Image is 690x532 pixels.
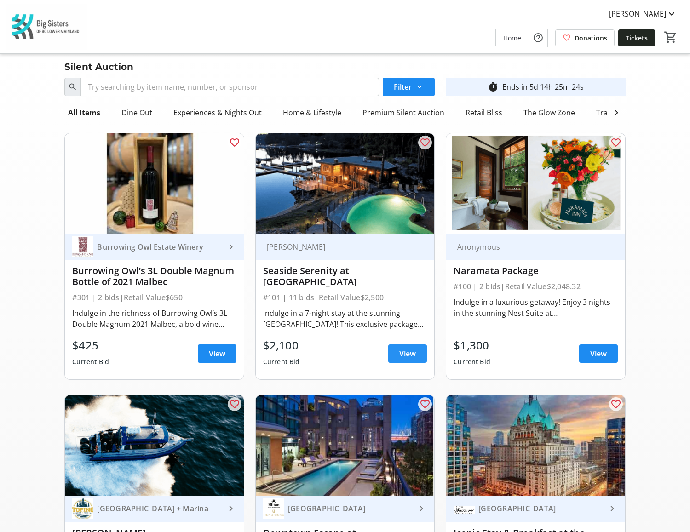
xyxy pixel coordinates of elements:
img: Hotel Fairmont Vancouver [454,498,475,519]
span: View [590,348,607,359]
div: Experiences & Nights Out [170,103,265,122]
div: Burrowing Owl Estate Winery [93,242,225,252]
input: Try searching by item name, number, or sponsor [80,78,379,96]
span: Tickets [626,33,648,43]
div: Burrowing Owl’s 3L Double Magnum Bottle of 2021 Malbec [72,265,236,287]
button: [PERSON_NAME] [602,6,684,21]
div: Current Bid [454,354,490,370]
mat-icon: keyboard_arrow_right [225,241,236,252]
a: Hilton Vancouver Downtown[GEOGRAPHIC_DATA] [256,496,434,522]
span: Home [503,33,521,43]
span: [PERSON_NAME] [609,8,666,19]
div: $2,100 [263,337,300,354]
div: #100 | 2 bids | Retail Value $2,048.32 [454,280,617,293]
div: $425 [72,337,109,354]
div: [PERSON_NAME] [263,242,416,252]
mat-icon: favorite_outline [420,399,431,410]
div: Current Bid [72,354,109,370]
img: Naramata Package [446,133,625,234]
div: [GEOGRAPHIC_DATA] + Marina [93,504,225,513]
img: Seaside Serenity at Painted Boat Resort & Marina [256,133,434,234]
div: Indulge in the richness of Burrowing Owl’s 3L Double Magnum 2021 Malbec, a bold wine bursting wit... [72,308,236,330]
div: The Glow Zone [520,103,579,122]
mat-icon: keyboard_arrow_right [416,503,427,514]
a: View [388,344,427,363]
span: Filter [394,81,412,92]
button: Filter [383,78,435,96]
img: Tofino Resort + Marina [72,498,93,519]
img: Iconic Stay & Breakfast at the Fairmont [446,395,625,495]
button: Help [529,29,547,47]
div: Current Bid [263,354,300,370]
mat-icon: keyboard_arrow_right [225,503,236,514]
img: Burrowing Owl Estate Winery [72,236,93,257]
img: Tofino Getaway [65,395,243,495]
div: Premium Silent Auction [359,103,448,122]
div: Dine Out [118,103,156,122]
div: Indulge in a 7-night stay at the stunning [GEOGRAPHIC_DATA]! This exclusive package includes a tw... [263,308,427,330]
a: View [579,344,618,363]
div: [GEOGRAPHIC_DATA] [475,504,606,513]
div: Seaside Serenity at [GEOGRAPHIC_DATA] [263,265,427,287]
div: #301 | 2 bids | Retail Value $650 [72,291,236,304]
a: View [198,344,236,363]
img: Downtown Escape at Hilton Vancouver [256,395,434,495]
mat-icon: keyboard_arrow_right [607,503,618,514]
img: Hilton Vancouver Downtown [263,498,284,519]
div: Anonymous [454,242,606,252]
a: Tofino Resort + Marina[GEOGRAPHIC_DATA] + Marina [65,496,243,522]
div: $1,300 [454,337,490,354]
span: Donations [575,33,607,43]
a: Donations [555,29,615,46]
mat-icon: timer_outline [488,81,499,92]
div: Silent Auction [59,59,139,74]
mat-icon: favorite_outline [229,137,240,148]
div: Travel [592,103,621,122]
img: Big Sisters of BC Lower Mainland's Logo [6,4,87,50]
div: Ends in 5d 14h 25m 24s [502,81,584,92]
div: Indulge in a luxurious getaway! Enjoy 3 nights in the stunning Nest Suite at [GEOGRAPHIC_DATA], i... [454,297,617,319]
mat-icon: favorite_outline [610,399,621,410]
div: #101 | 11 bids | Retail Value $2,500 [263,291,427,304]
span: View [209,348,225,359]
mat-icon: favorite_outline [229,399,240,410]
div: All Items [64,103,104,122]
a: Hotel Fairmont Vancouver[GEOGRAPHIC_DATA] [446,496,625,522]
img: Burrowing Owl’s 3L Double Magnum Bottle of 2021 Malbec [65,133,243,234]
div: Retail Bliss [462,103,506,122]
div: [GEOGRAPHIC_DATA] [284,504,416,513]
div: Naramata Package [454,265,617,276]
button: Cart [662,29,679,46]
mat-icon: favorite_outline [610,137,621,148]
mat-icon: favorite_outline [420,137,431,148]
a: Tickets [618,29,655,46]
div: Home & Lifestyle [279,103,345,122]
span: View [399,348,416,359]
a: Burrowing Owl Estate WineryBurrowing Owl Estate Winery [65,234,243,260]
a: Home [496,29,529,46]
